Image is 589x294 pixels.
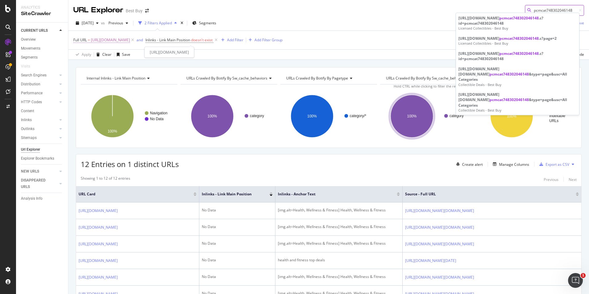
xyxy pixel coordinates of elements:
button: [DATE] [73,18,101,28]
span: 12 Entries on 1 distinct URLs [81,159,179,169]
div: Add Filter [227,37,243,43]
span: Segments [199,20,216,26]
button: Previous [544,176,559,183]
a: Segments [21,54,64,61]
div: Add Filter Group [254,37,282,43]
div: [img.alt=Health, Wellness & Fitness] Health, Wellness & Fitness [278,274,400,280]
span: URLs Crawled By Botify By sw_cache_behaviors [386,76,467,81]
div: times [179,20,185,26]
div: Analysis Info [21,195,43,202]
button: and [136,37,143,43]
span: Source - Full URL [405,191,567,197]
svg: A chart. [81,89,177,143]
span: [URL][DOMAIN_NAME] [91,36,130,44]
div: Licensed Collectibles - Best Buy [458,41,577,46]
span: pcmcat748302046148 [489,71,529,77]
div: A chart. [380,89,476,143]
div: Apply [82,52,91,57]
text: 100% [307,114,317,118]
div: Distribution [21,81,40,88]
svg: A chart. [181,89,276,143]
div: arrow-right-arrow-left [145,9,149,13]
span: URLs Crawled By Botify By pagetype [286,76,348,81]
a: [URL][DOMAIN_NAME] [79,224,118,231]
span: pcmcat748302046148 [499,36,539,41]
div: Best Buy [126,8,143,14]
div: Save [576,20,584,26]
div: URL Explorer [73,5,123,15]
text: No Data [150,117,164,121]
button: Next [569,176,577,183]
span: URL Card [79,191,192,197]
h4: Internal Inlinks - Link Main Position [85,73,172,83]
span: doesn't exist [191,37,213,43]
h4: URLs Crawled By Botify By sw_cache_behaviors [385,73,476,83]
div: HTTP Codes [21,99,42,105]
div: Url Explorer [21,146,40,153]
a: NEW URLS [21,168,58,175]
a: Url Explorer [21,146,64,153]
div: NEW URLS [21,168,39,175]
button: Clear [94,50,112,59]
a: CURRENT URLS [21,27,58,34]
div: Overview [21,36,36,43]
div: Visits [21,63,30,70]
div: [URL][DOMAIN_NAME][DOMAIN_NAME] &type=page&usc=All Categories [458,66,577,82]
div: CURRENT URLS [21,27,48,34]
div: SiteCrawler [21,10,63,17]
button: Save [114,50,130,59]
a: [URL][DOMAIN_NAME] [79,208,118,214]
a: [URL][DOMAIN_NAME]pcmcat748302046148.c?page=2Licensed Collectibles - Best Buy [456,33,579,48]
a: Explorer Bookmarks [21,155,64,162]
div: Movements [21,45,40,52]
text: Indexable [549,114,565,118]
div: health and fitness top deals [278,257,400,263]
a: [URL][DOMAIN_NAME][DATE] [405,258,456,264]
a: DISAPPEARED URLS [21,177,58,190]
div: Next [569,177,577,182]
div: [URL][DOMAIN_NAME][DOMAIN_NAME] &type=page&usc=All Categories [458,92,577,108]
div: [img.alt=Health, Wellness & Fitness] Health, Wellness & Fitness [278,207,400,213]
div: Inlinks [21,117,32,123]
div: [URL][DOMAIN_NAME] .c?id=pcmcat748302046148 [458,15,577,26]
div: A chart. [480,89,576,143]
div: Segments [21,54,38,61]
button: Create alert [454,159,483,169]
div: Clear [102,52,112,57]
a: Visits [21,63,36,70]
button: Add Filter [219,36,243,44]
h4: URLs Crawled By Botify By sw_cache_behaviors [185,73,277,83]
a: [URL][DOMAIN_NAME] [79,241,118,247]
svg: A chart. [280,89,376,143]
text: category [449,114,464,118]
div: [img.alt=Health, Wellness & Fitness] Health, Wellness & Fitness [278,224,400,230]
div: Collectible Deals - Best Buy [458,82,577,87]
a: [URL][DOMAIN_NAME][DOMAIN_NAME]pcmcat748302046148&type=page&usc=All CategoriesCollectible Deals -... [456,89,579,115]
a: [URL][DOMAIN_NAME][DOMAIN_NAME]pcmcat748302046148&type=page&usc=All CategoriesCollectible Deals -... [456,64,579,89]
span: Inlinks - Anchor Text [278,191,388,197]
a: [URL][DOMAIN_NAME]pcmcat748302046148.c?id=pcmcat748302046148Licensed Collectibles - Best Buy [456,13,579,33]
div: Licensed Collectibles - Best Buy [458,26,577,31]
div: Performance [21,90,43,96]
span: pcmcat748302046148 [489,97,529,102]
a: Search Engines [21,72,58,79]
div: Manage Columns [499,162,529,167]
div: No Data [202,274,273,280]
button: Add Filter Group [246,36,282,44]
a: Content [21,108,64,114]
span: pcmcat748302046148 [499,51,539,56]
button: Manage Columns [490,161,529,168]
div: [URL][DOMAIN_NAME] .c?id=pcmcat748302046148 [458,51,577,61]
div: Sitemaps [21,135,37,141]
text: Navigation [150,111,168,115]
div: Export as CSV [546,162,569,167]
div: Collectible Deals - Best Buy [458,108,577,113]
a: [URL][DOMAIN_NAME] [79,258,118,264]
a: [URL][DOMAIN_NAME][DOMAIN_NAME] [405,241,474,247]
a: Movements [21,45,64,52]
span: 2025 Sep. 2nd [82,20,94,26]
